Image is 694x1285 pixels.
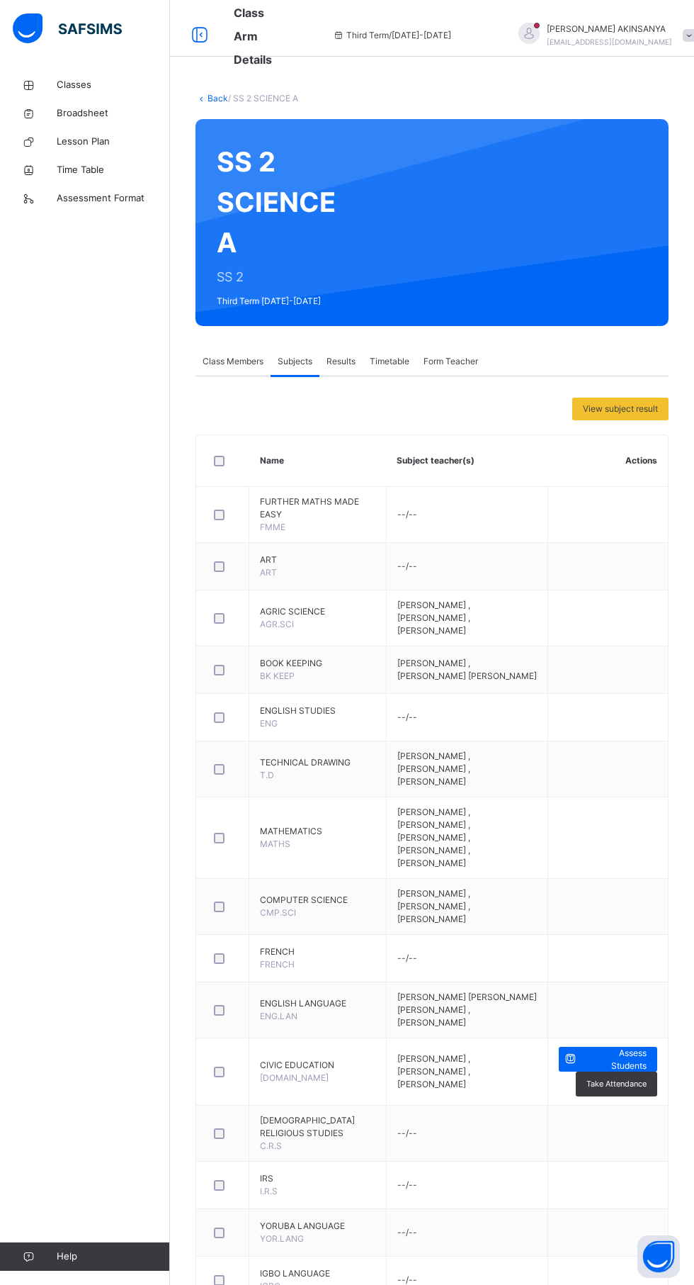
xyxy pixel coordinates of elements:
span: Results [326,355,355,368]
span: Classes [57,78,170,92]
span: MATHEMATICS [260,825,375,838]
span: Assessment Format [57,191,170,206]
span: ART [260,554,375,566]
span: Third Term [DATE]-[DATE] [217,295,341,308]
span: YOR.LANG [260,1233,304,1244]
th: Actions [547,435,668,487]
span: COMPUTER SCIENCE [260,894,375,907]
span: FRENCH [260,945,375,958]
span: Class Arm Details [234,6,272,67]
span: I.R.S [260,1186,278,1196]
span: ENG.LAN [260,1011,297,1021]
td: --/-- [386,935,547,982]
td: --/-- [386,543,547,590]
span: Time Table [57,163,170,177]
span: ENGLISH LANGUAGE [260,997,375,1010]
span: FRENCH [260,959,295,970]
td: --/-- [386,487,547,543]
span: Broadsheet [57,106,170,120]
span: ENGLISH STUDIES [260,705,375,717]
span: C.R.S [260,1140,282,1151]
td: --/-- [386,1162,547,1209]
span: ART [260,567,277,578]
span: BK KEEP [260,670,295,681]
a: Back [207,93,228,103]
span: session/term information [332,29,451,42]
td: --/-- [386,1106,547,1162]
span: ENG [260,718,278,729]
span: [PERSON_NAME] , [PERSON_NAME] , [PERSON_NAME] [397,888,470,924]
span: Take Attendance [586,1078,647,1090]
td: --/-- [386,1209,547,1257]
span: Timetable [370,355,409,368]
span: Help [57,1250,169,1264]
span: [DEMOGRAPHIC_DATA] RELIGIOUS STUDIES [260,1114,375,1140]
span: Lesson Plan [57,135,170,149]
span: Subjects [278,355,312,368]
span: TECHNICAL DRAWING [260,756,375,769]
button: Open asap [637,1235,680,1278]
span: BOOK KEEPING [260,657,375,670]
span: [PERSON_NAME] , [PERSON_NAME] , [PERSON_NAME] [397,751,470,787]
span: IRS [260,1172,375,1185]
span: MATHS [260,838,290,849]
span: [DOMAIN_NAME] [260,1072,329,1083]
span: Form Teacher [423,355,478,368]
span: [PERSON_NAME] , [PERSON_NAME] , [PERSON_NAME] , [PERSON_NAME] , [PERSON_NAME] [397,807,470,868]
span: YORUBA LANGUAGE [260,1220,375,1233]
span: [EMAIL_ADDRESS][DOMAIN_NAME] [547,38,672,46]
span: IGBO LANGUAGE [260,1267,375,1280]
span: AGRIC SCIENCE [260,605,375,618]
span: [PERSON_NAME] , [PERSON_NAME] , [PERSON_NAME] [397,1053,470,1089]
span: FMME [260,522,285,532]
span: T.D [260,770,274,780]
span: FURTHER MATHS MADE EASY [260,495,375,521]
th: Name [249,435,387,487]
td: --/-- [386,694,547,741]
span: [PERSON_NAME] , [PERSON_NAME] , [PERSON_NAME] [397,600,470,636]
span: CIVIC EDUCATION [260,1059,375,1072]
span: AGR.SCI [260,619,294,629]
span: Assess Students [583,1047,647,1072]
span: / SS 2 SCIENCE A [228,93,298,103]
span: [PERSON_NAME] , [PERSON_NAME] [PERSON_NAME] [397,658,537,681]
span: Class Members [203,355,263,368]
span: CMP.SCI [260,907,296,918]
span: [PERSON_NAME] AKINSANYA [547,23,672,35]
span: View subject result [583,403,658,415]
th: Subject teacher(s) [386,435,547,487]
span: [PERSON_NAME] [PERSON_NAME] [PERSON_NAME] , [PERSON_NAME] [397,992,537,1028]
img: safsims [13,13,122,43]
